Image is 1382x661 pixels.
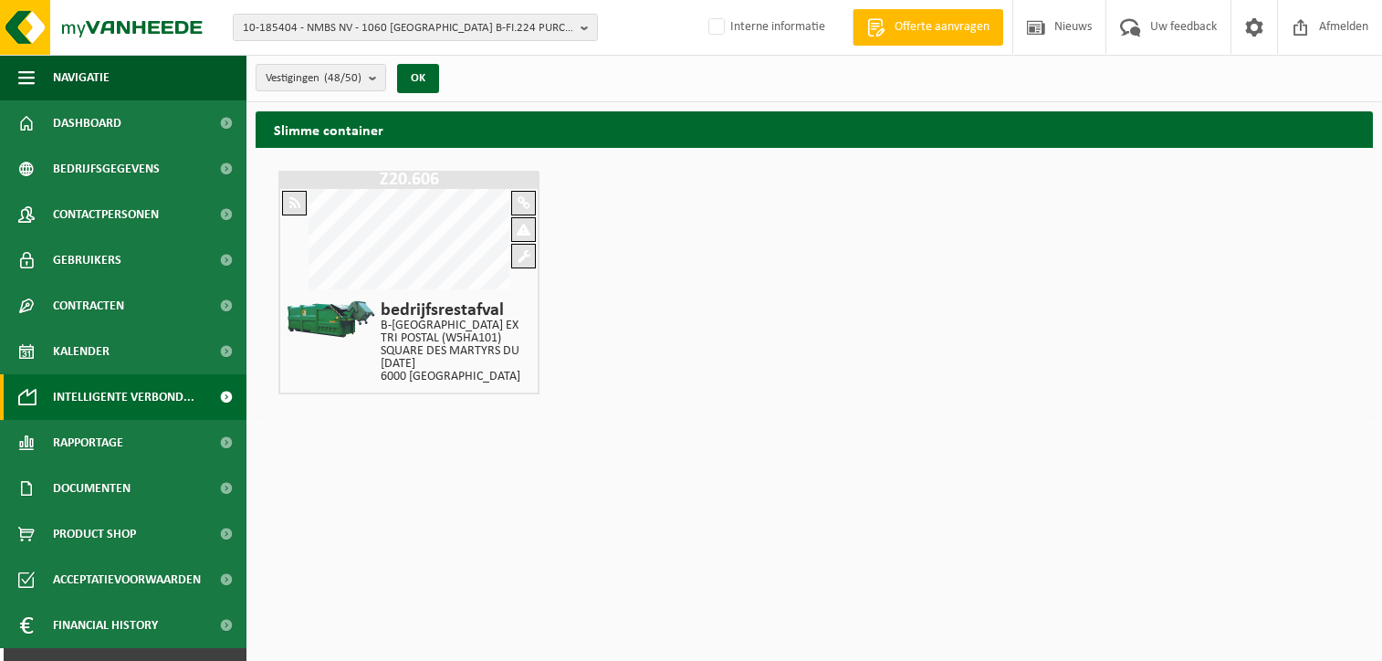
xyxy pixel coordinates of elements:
[256,111,402,147] h2: Slimme container
[53,603,158,648] span: Financial History
[853,9,1003,46] a: Offerte aanvragen
[53,283,124,329] span: Contracten
[705,14,825,41] label: Interne informatie
[324,72,361,84] count: (48/50)
[381,320,529,345] p: B-[GEOGRAPHIC_DATA] EX TRI POSTAL (W5HA101)
[890,18,994,37] span: Offerte aanvragen
[243,15,573,42] span: 10-185404 - NMBS NV - 1060 [GEOGRAPHIC_DATA] B-FI.224 PURCHASE ACCOUTING 56
[53,192,159,237] span: Contactpersonen
[397,64,439,93] button: OK
[53,237,121,283] span: Gebruikers
[53,55,110,100] span: Navigatie
[53,557,201,603] span: Acceptatievoorwaarden
[233,14,598,41] button: 10-185404 - NMBS NV - 1060 [GEOGRAPHIC_DATA] B-FI.224 PURCHASE ACCOUTING 56
[53,329,110,374] span: Kalender
[381,345,529,371] p: SQUARE DES MARTYRS DU [DATE]
[53,374,194,420] span: Intelligente verbond...
[381,371,529,383] p: 6000 [GEOGRAPHIC_DATA]
[53,100,121,146] span: Dashboard
[53,511,136,557] span: Product Shop
[285,297,376,342] img: HK-XZ-20-GN-01
[53,420,123,466] span: Rapportage
[53,146,160,192] span: Bedrijfsgegevens
[381,301,529,320] h4: bedrijfsrestafval
[256,64,386,91] button: Vestigingen(48/50)
[283,171,535,189] h1: Z20.606
[266,65,361,92] span: Vestigingen
[53,466,131,511] span: Documenten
